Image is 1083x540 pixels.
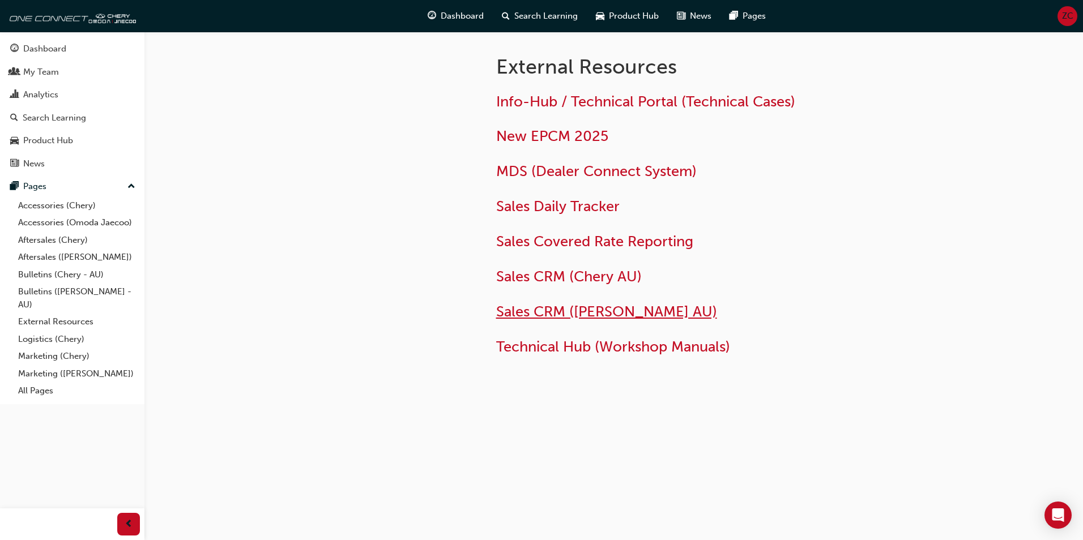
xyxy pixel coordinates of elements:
span: prev-icon [125,517,133,532]
button: Pages [5,176,140,197]
a: News [5,153,140,174]
a: Sales Daily Tracker [496,198,620,215]
a: Aftersales ([PERSON_NAME]) [14,248,140,266]
div: Search Learning [23,112,86,125]
span: pages-icon [730,9,738,23]
a: Bulletins ([PERSON_NAME] - AU) [14,283,140,313]
a: Accessories (Omoda Jaecoo) [14,214,140,232]
a: Dashboard [5,38,140,59]
div: My Team [23,66,59,79]
div: Dashboard [23,42,66,55]
span: people-icon [10,67,19,78]
a: guage-iconDashboard [419,5,493,28]
span: news-icon [10,159,19,169]
a: pages-iconPages [720,5,775,28]
a: External Resources [14,313,140,331]
a: Logistics (Chery) [14,331,140,348]
span: guage-icon [428,9,436,23]
a: New EPCM 2025 [496,127,608,145]
span: guage-icon [10,44,19,54]
span: chart-icon [10,90,19,100]
a: Aftersales (Chery) [14,232,140,249]
span: Pages [743,10,766,23]
span: pages-icon [10,182,19,192]
button: ZC [1058,6,1077,26]
a: My Team [5,62,140,83]
a: Sales Covered Rate Reporting [496,233,693,250]
a: Sales CRM ([PERSON_NAME] AU) [496,303,717,320]
a: Sales CRM (Chery AU) [496,268,642,285]
div: Product Hub [23,134,73,147]
a: Marketing ([PERSON_NAME]) [14,365,140,383]
a: Technical Hub (Workshop Manuals) [496,338,730,355]
span: car-icon [596,9,604,23]
a: All Pages [14,382,140,400]
a: Search Learning [5,108,140,128]
span: ZC [1062,10,1073,23]
a: car-iconProduct Hub [587,5,668,28]
span: up-icon [127,179,135,194]
a: Info-Hub / Technical Portal (Technical Cases) [496,93,795,110]
div: Open Intercom Messenger [1044,502,1072,529]
a: MDS (Dealer Connect System) [496,162,697,180]
span: Product Hub [609,10,659,23]
span: car-icon [10,136,19,146]
div: News [23,157,45,170]
a: news-iconNews [668,5,720,28]
span: Search Learning [514,10,578,23]
a: Marketing (Chery) [14,348,140,365]
a: Product Hub [5,130,140,151]
span: search-icon [10,113,18,123]
h1: External Resources [496,54,868,79]
span: search-icon [502,9,510,23]
span: news-icon [677,9,685,23]
span: News [690,10,711,23]
div: Pages [23,180,46,193]
a: Analytics [5,84,140,105]
div: Analytics [23,88,58,101]
span: Dashboard [441,10,484,23]
a: Bulletins (Chery - AU) [14,266,140,284]
a: Accessories (Chery) [14,197,140,215]
img: oneconnect [6,5,136,27]
button: DashboardMy TeamAnalyticsSearch LearningProduct HubNews [5,36,140,176]
a: search-iconSearch Learning [493,5,587,28]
